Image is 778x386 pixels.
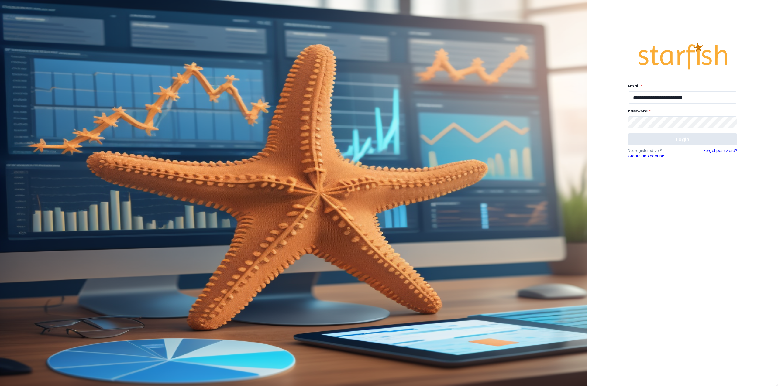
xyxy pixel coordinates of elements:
[704,148,737,159] a: Forgot password?
[637,37,728,75] img: Logo.42cb71d561138c82c4ab.png
[628,153,683,159] a: Create an Account!
[628,148,683,153] p: Not registered yet?
[628,84,734,89] label: Email
[628,133,737,145] button: Login
[628,108,734,114] label: Password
